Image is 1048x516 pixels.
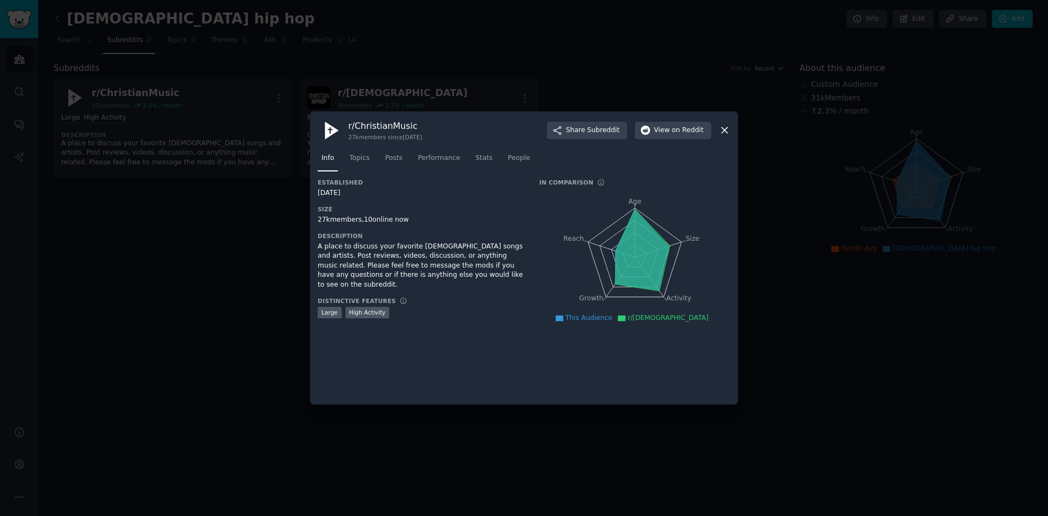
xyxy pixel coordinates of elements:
span: People [508,153,530,163]
span: This Audience [565,314,612,322]
span: Subreddit [587,126,620,135]
h3: Description [318,232,524,240]
span: on Reddit [672,126,704,135]
h3: Size [318,205,524,213]
a: Topics [346,150,373,172]
a: People [504,150,534,172]
button: Viewon Reddit [635,122,711,139]
img: ChristianMusic [318,119,341,142]
tspan: Reach [563,234,584,242]
span: Share [566,126,620,135]
button: ShareSubreddit [547,122,627,139]
div: [DATE] [318,188,524,198]
div: 27k members, 10 online now [318,215,524,225]
span: Posts [385,153,402,163]
h3: r/ ChristianMusic [348,120,422,132]
span: Performance [418,153,460,163]
div: High Activity [346,307,390,318]
a: Posts [381,150,406,172]
h3: Distinctive Features [318,297,396,305]
h3: Established [318,179,524,186]
span: Info [321,153,334,163]
div: Large [318,307,342,318]
div: 27k members since [DATE] [348,133,422,141]
a: Performance [414,150,464,172]
tspan: Growth [579,294,603,302]
tspan: Size [686,234,699,242]
span: Topics [349,153,370,163]
span: r/[DEMOGRAPHIC_DATA] [628,314,708,322]
a: Info [318,150,338,172]
div: A place to discuss your favorite [DEMOGRAPHIC_DATA] songs and artists. Post reviews, videos, disc... [318,242,524,290]
span: View [654,126,704,135]
tspan: Age [628,198,641,205]
a: Stats [472,150,496,172]
span: Stats [475,153,492,163]
h3: In Comparison [539,179,593,186]
tspan: Activity [666,294,692,302]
